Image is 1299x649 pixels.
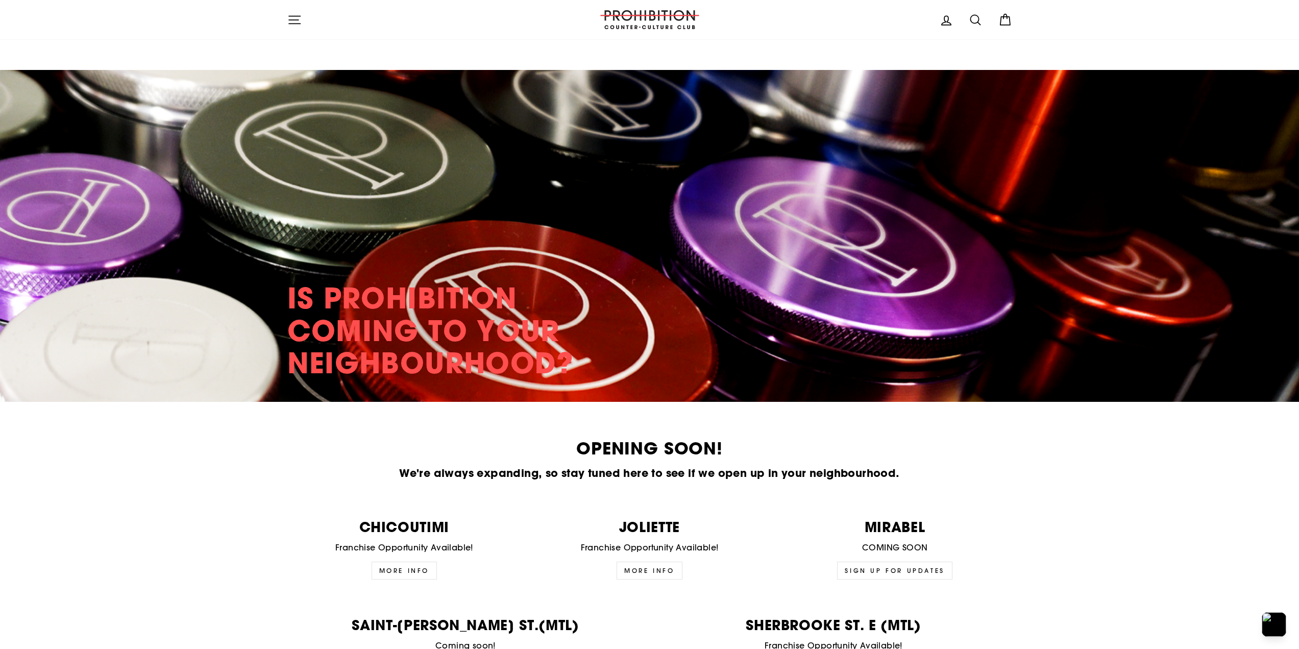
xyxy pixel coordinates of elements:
div: Is PROHIBITION coming to your Neighbourhood? [287,282,574,379]
p: opening soon! [379,440,920,457]
p: COMING SOON [778,541,1012,555]
p: MIRABEL [778,520,1012,534]
img: PROHIBITION COUNTER-CULTURE CLUB [599,10,701,29]
strong: We're always expanding, so stay tuned here to see if we open up in your neighbourhood. [399,466,899,480]
p: Saint-[PERSON_NAME] St.(MTL) [287,618,644,632]
p: Franchise Opportunity Available! [287,541,522,555]
a: SIGN UP FOR UPDATES [837,562,952,580]
a: MORE INFO [372,562,437,580]
a: More Info [617,562,682,580]
p: JOLIETTE [532,520,767,534]
p: Chicoutimi [287,520,522,534]
p: Sherbrooke st. E (mtl) [655,618,1012,632]
p: Franchise Opportunity Available! [532,541,767,555]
